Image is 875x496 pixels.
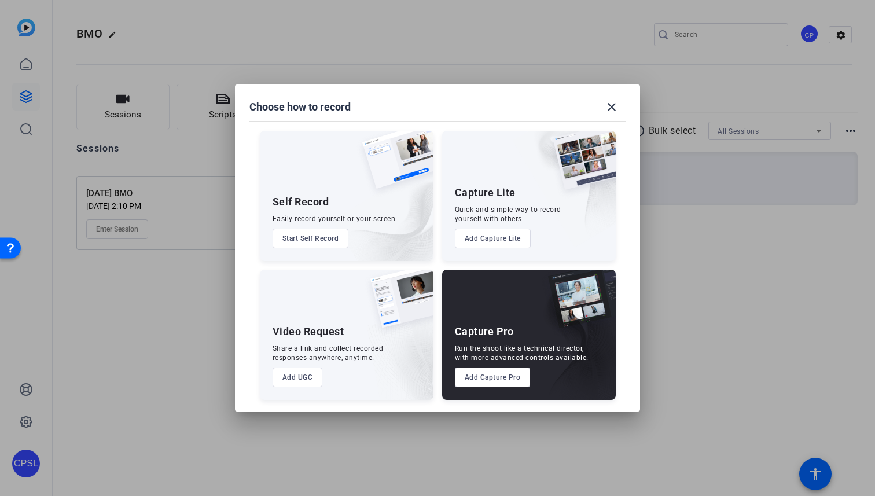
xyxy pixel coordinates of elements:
[455,344,589,362] div: Run the shoot like a technical director, with more advanced controls available.
[273,368,323,387] button: Add UGC
[273,325,344,339] div: Video Request
[273,214,398,223] div: Easily record yourself or your screen.
[544,131,616,201] img: capture-lite.png
[455,368,531,387] button: Add Capture Pro
[273,229,349,248] button: Start Self Record
[273,195,329,209] div: Self Record
[455,205,561,223] div: Quick and simple way to record yourself with others.
[362,270,433,340] img: ugc-content.png
[530,284,616,400] img: embarkstudio-capture-pro.png
[512,131,616,247] img: embarkstudio-capture-lite.png
[333,156,433,261] img: embarkstudio-self-record.png
[249,100,351,114] h1: Choose how to record
[455,229,531,248] button: Add Capture Lite
[539,270,616,340] img: capture-pro.png
[273,344,384,362] div: Share a link and collect recorded responses anywhere, anytime.
[455,186,516,200] div: Capture Lite
[455,325,514,339] div: Capture Pro
[366,306,433,400] img: embarkstudio-ugc-content.png
[605,100,619,114] mat-icon: close
[354,131,433,200] img: self-record.png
